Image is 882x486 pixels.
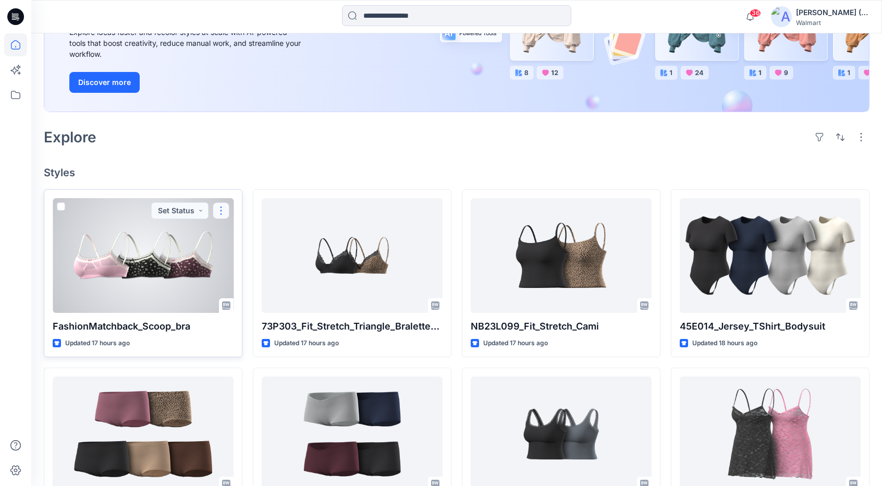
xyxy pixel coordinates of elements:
[471,319,652,334] p: NB23L099_Fit_Stretch_Cami
[692,338,757,349] p: Updated 18 hours ago
[53,319,234,334] p: FashionMatchback_Scoop_bra
[796,6,869,19] div: [PERSON_NAME] (Delta Galil)
[44,166,869,179] h4: Styles
[483,338,548,349] p: Updated 17 hours ago
[471,198,652,313] a: NB23L099_Fit_Stretch_Cami
[680,319,861,334] p: 45E014_Jersey_TShirt_Bodysuit
[262,319,443,334] p: 73P303_Fit_Stretch_Triangle_Bralette_With_Lace
[750,9,761,17] span: 36
[771,6,792,27] img: avatar
[53,198,234,313] a: FashionMatchback_Scoop_bra
[680,198,861,313] a: 45E014_Jersey_TShirt_Bodysuit
[65,338,130,349] p: Updated 17 hours ago
[796,19,869,27] div: Walmart
[274,338,339,349] p: Updated 17 hours ago
[69,72,140,93] button: Discover more
[69,27,304,59] div: Explore ideas faster and recolor styles at scale with AI-powered tools that boost creativity, red...
[69,72,304,93] a: Discover more
[44,129,96,145] h2: Explore
[262,198,443,313] a: 73P303_Fit_Stretch_Triangle_Bralette_With_Lace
